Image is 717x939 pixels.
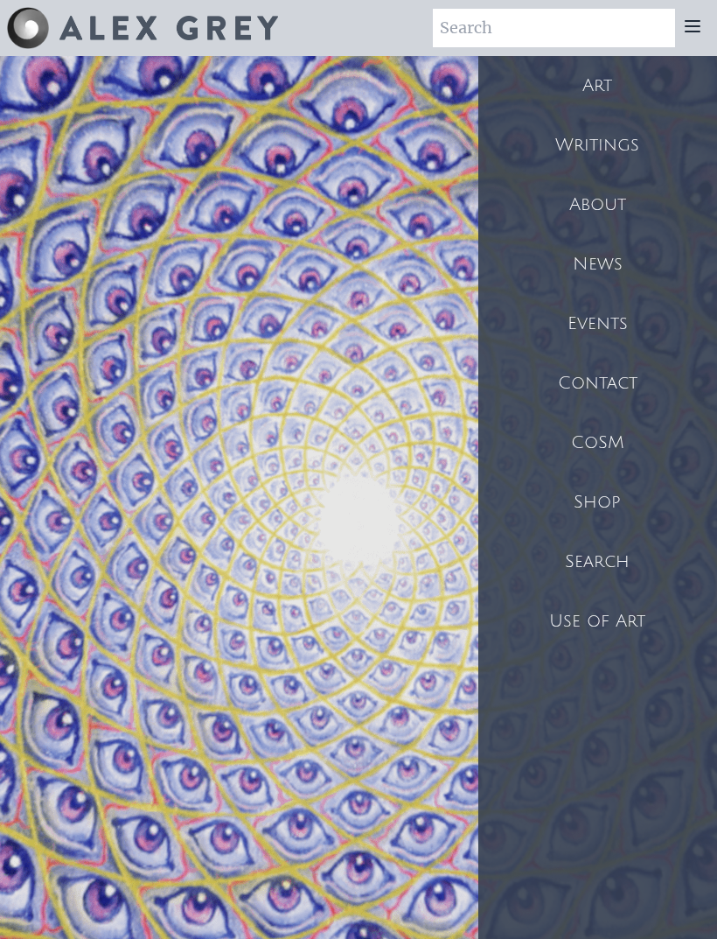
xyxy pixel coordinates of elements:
a: CoSM [478,413,717,473]
a: About [478,175,717,235]
input: Search [433,9,675,47]
a: Events [478,294,717,354]
a: Art [478,56,717,116]
a: Use of Art [478,592,717,651]
a: Shop [478,473,717,532]
a: Contact [478,354,717,413]
a: Writings [478,116,717,175]
a: Search [478,532,717,592]
a: News [478,235,717,294]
